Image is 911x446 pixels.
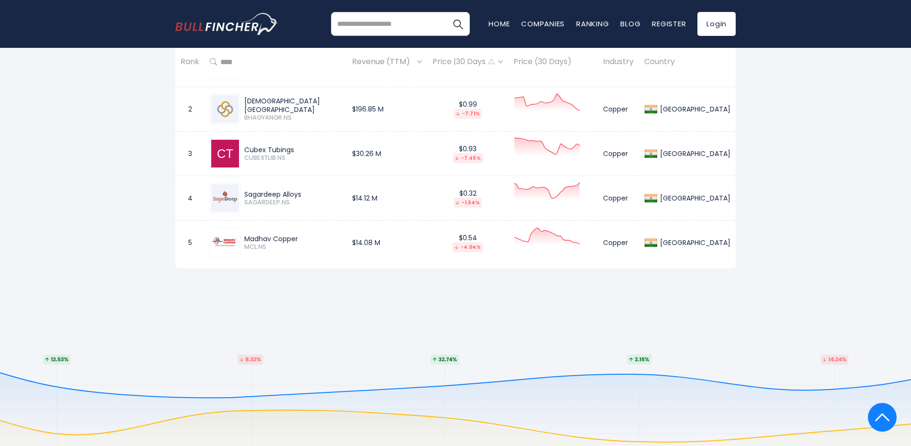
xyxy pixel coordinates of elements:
font: $0.93 [459,144,477,154]
a: Register [652,19,686,29]
a: Blog [620,19,640,29]
div: Cubex Tubings [244,145,342,154]
th: Industry [598,48,639,76]
td: $30.26 M [347,132,427,176]
td: Copper [598,132,639,176]
span: BHAGYANGR.NS [244,114,342,122]
td: Copper [598,87,639,132]
div: [DEMOGRAPHIC_DATA] [GEOGRAPHIC_DATA] [244,97,342,114]
td: 2 [175,87,205,132]
span: MCL.NS [244,243,342,251]
font: -7.71% [462,111,480,116]
img: SAGARDEEP.NS.png [211,184,239,212]
font: Price | 30 Days [433,57,486,67]
img: BHAGYANGR.NS.png [211,95,239,123]
font: -7.45% [461,156,481,161]
font: -1.54% [462,200,480,205]
td: Copper [598,176,639,221]
td: $14.12 M [347,176,427,221]
td: $14.08 M [347,221,427,265]
td: 5 [175,221,205,265]
a: Go to homepage [175,13,278,35]
div: Sagardeep Alloys [244,190,342,199]
th: Country [639,48,736,76]
th: Price (30 Days) [508,48,598,76]
th: Rank [175,48,205,76]
button: Search [446,12,470,36]
div: [GEOGRAPHIC_DATA] [658,149,730,158]
img: bullfincher logo [175,13,278,35]
td: 4 [175,176,205,221]
td: 3 [175,132,205,176]
font: -4.04% [461,245,481,250]
font: $0.32 [459,189,477,198]
div: Madhav Copper [244,234,342,243]
span: CUBEXTUB.NS [244,154,342,162]
span: Revenue (TTM) [352,55,415,69]
a: Home [489,19,510,29]
span: SAGARDEEP.NS [244,199,342,207]
a: Ranking [576,19,609,29]
td: Copper [598,221,639,265]
div: [GEOGRAPHIC_DATA] [658,194,730,202]
div: [GEOGRAPHIC_DATA] [658,238,730,247]
td: $196.85 M [347,87,427,132]
a: Companies [521,19,565,29]
div: [GEOGRAPHIC_DATA] [658,105,730,113]
font: $0.54 [459,233,477,243]
font: $0.99 [459,100,477,109]
a: Login [697,12,736,36]
img: MCL.NS.png [211,229,239,256]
